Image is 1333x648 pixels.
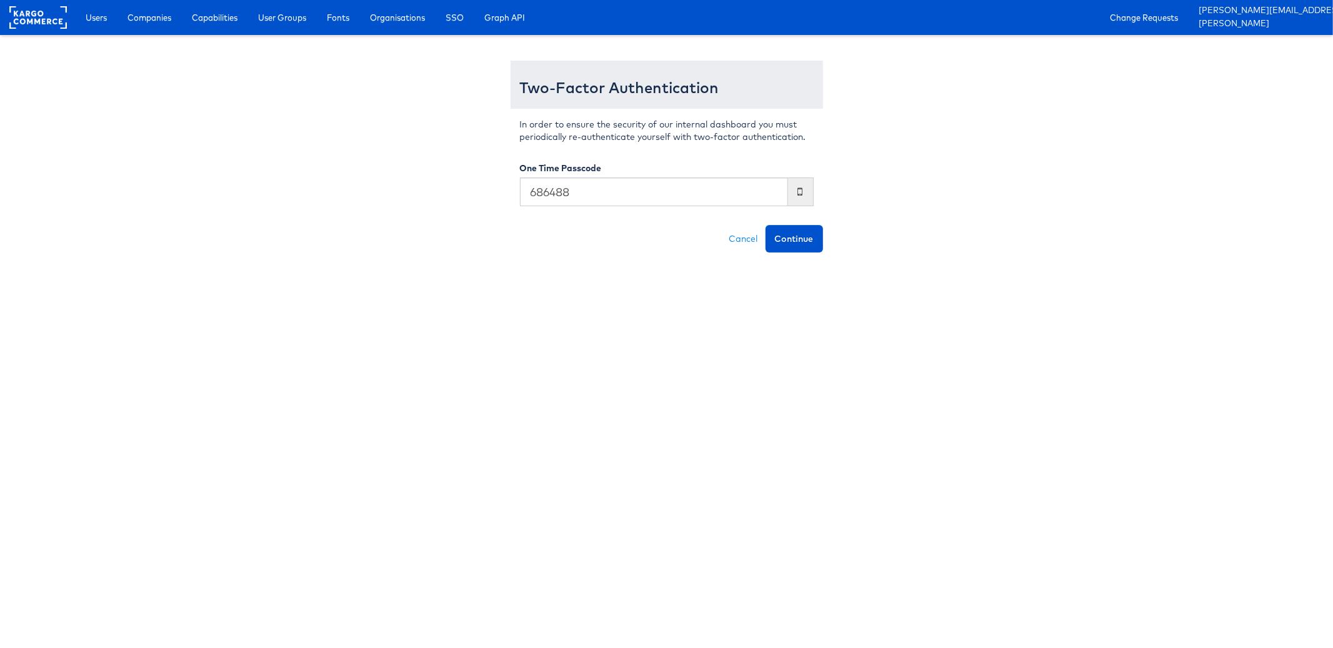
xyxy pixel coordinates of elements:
[361,6,434,29] a: Organisations
[86,11,107,24] span: Users
[520,177,788,206] input: Enter the code
[484,11,525,24] span: Graph API
[182,6,247,29] a: Capabilities
[520,79,814,96] h3: Two-Factor Authentication
[1101,6,1187,29] a: Change Requests
[249,6,316,29] a: User Groups
[1199,17,1324,31] a: [PERSON_NAME]
[436,6,473,29] a: SSO
[317,6,359,29] a: Fonts
[475,6,534,29] a: Graph API
[446,11,464,24] span: SSO
[722,225,766,252] a: Cancel
[192,11,237,24] span: Capabilities
[1199,4,1324,17] a: [PERSON_NAME][EMAIL_ADDRESS][DOMAIN_NAME]
[258,11,306,24] span: User Groups
[76,6,116,29] a: Users
[327,11,349,24] span: Fonts
[766,225,823,252] button: Continue
[520,118,814,143] p: In order to ensure the security of our internal dashboard you must periodically re-authenticate y...
[118,6,181,29] a: Companies
[520,162,602,174] label: One Time Passcode
[127,11,171,24] span: Companies
[370,11,425,24] span: Organisations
